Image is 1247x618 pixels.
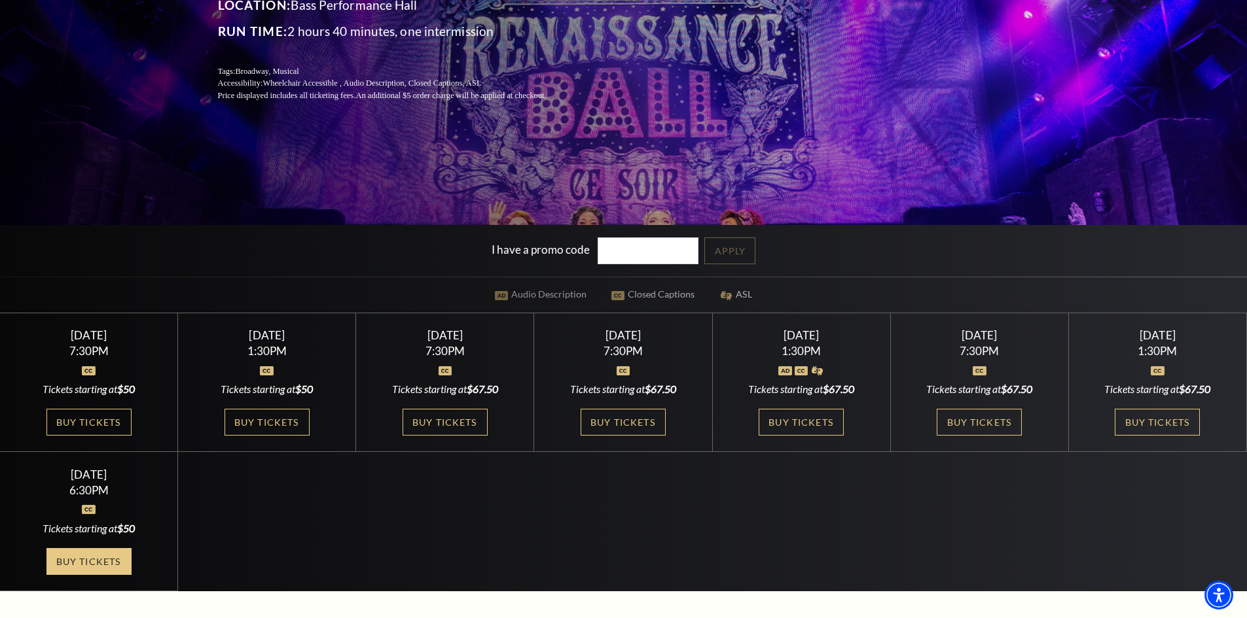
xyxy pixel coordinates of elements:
[355,91,546,100] span: An additional $5 order charge will be applied at checkout.
[906,328,1053,342] div: [DATE]
[218,77,578,90] p: Accessibility:
[16,328,162,342] div: [DATE]
[372,328,518,342] div: [DATE]
[937,409,1022,436] a: Buy Tickets
[467,383,498,395] span: $67.50
[550,345,696,356] div: 7:30PM
[403,409,488,436] a: Buy Tickets
[550,382,696,396] div: Tickets starting at
[1001,383,1032,395] span: $67.50
[218,21,578,42] p: 2 hours 40 minutes, one intermission
[225,409,310,436] a: Buy Tickets
[581,409,666,436] a: Buy Tickets
[645,383,676,395] span: $67.50
[295,383,313,395] span: $50
[218,65,578,78] p: Tags:
[194,328,340,342] div: [DATE]
[16,468,162,481] div: [DATE]
[235,67,298,76] span: Broadway, Musical
[194,345,340,356] div: 1:30PM
[728,382,875,396] div: Tickets starting at
[1085,328,1231,342] div: [DATE]
[372,345,518,356] div: 7:30PM
[372,382,518,396] div: Tickets starting at
[117,383,135,395] span: $50
[218,24,288,39] span: Run Time:
[1204,581,1233,609] div: Accessibility Menu
[728,345,875,356] div: 1:30PM
[262,78,481,88] span: Wheelchair Accessible , Audio Description, Closed Captions, ASL
[117,522,135,534] span: $50
[16,382,162,396] div: Tickets starting at
[194,382,340,396] div: Tickets starting at
[759,409,844,436] a: Buy Tickets
[906,382,1053,396] div: Tickets starting at
[823,383,854,395] span: $67.50
[218,90,578,102] p: Price displayed includes all ticketing fees.
[1115,409,1200,436] a: Buy Tickets
[492,243,590,256] label: I have a promo code
[46,548,132,575] a: Buy Tickets
[16,345,162,356] div: 7:30PM
[1179,383,1210,395] span: $67.50
[906,345,1053,356] div: 7:30PM
[550,328,696,342] div: [DATE]
[1085,382,1231,396] div: Tickets starting at
[16,521,162,536] div: Tickets starting at
[16,485,162,496] div: 6:30PM
[1085,345,1231,356] div: 1:30PM
[46,409,132,436] a: Buy Tickets
[728,328,875,342] div: [DATE]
